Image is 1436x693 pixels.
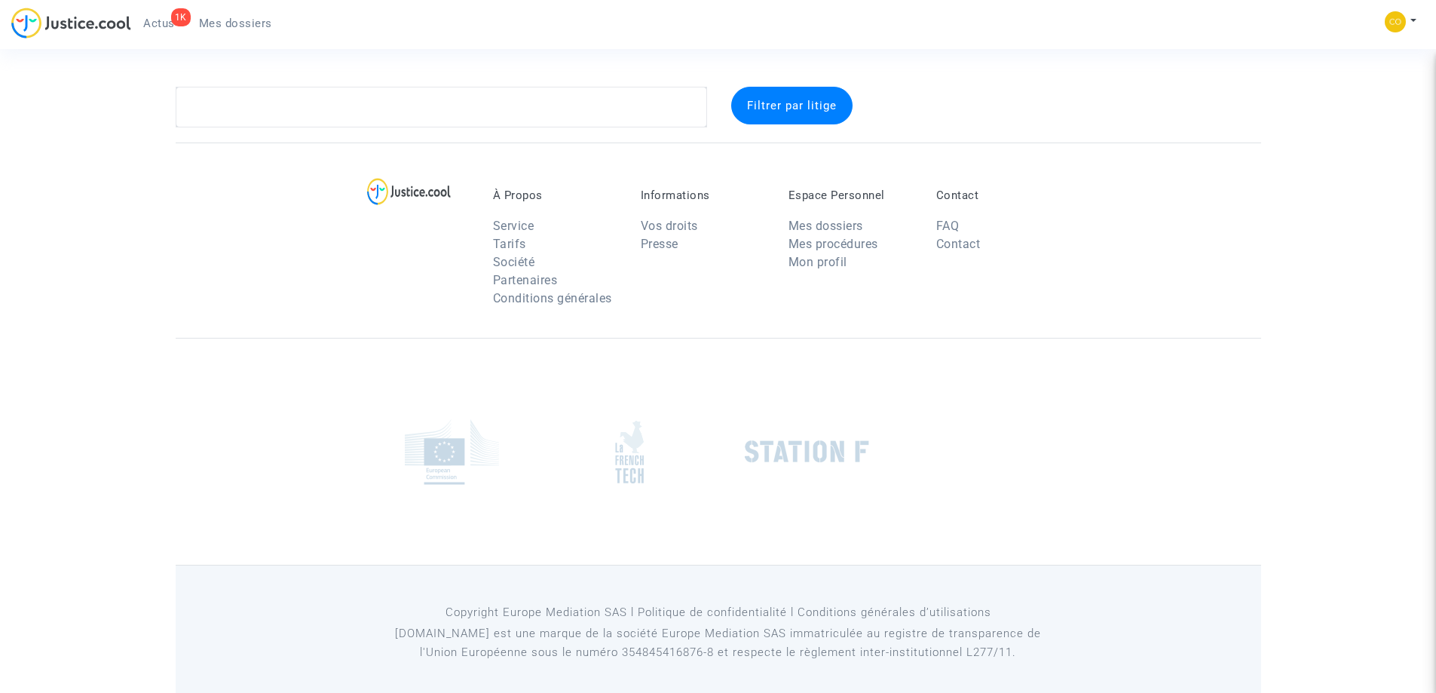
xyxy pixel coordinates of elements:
[641,189,766,202] p: Informations
[375,624,1061,662] p: [DOMAIN_NAME] est une marque de la société Europe Mediation SAS immatriculée au registre de tr...
[171,8,191,26] div: 1K
[1385,11,1406,32] img: 84a266a8493598cb3cce1313e02c3431
[367,178,451,205] img: logo-lg.svg
[788,219,863,233] a: Mes dossiers
[936,237,981,251] a: Contact
[493,291,612,305] a: Conditions générales
[936,189,1061,202] p: Contact
[641,237,678,251] a: Presse
[788,255,847,269] a: Mon profil
[131,12,187,35] a: 1KActus
[788,189,914,202] p: Espace Personnel
[405,419,499,485] img: europe_commision.png
[745,440,869,463] img: stationf.png
[143,17,175,30] span: Actus
[493,219,534,233] a: Service
[788,237,878,251] a: Mes procédures
[199,17,272,30] span: Mes dossiers
[936,219,960,233] a: FAQ
[747,99,837,112] span: Filtrer par litige
[615,420,644,484] img: french_tech.png
[493,189,618,202] p: À Propos
[187,12,284,35] a: Mes dossiers
[493,255,535,269] a: Société
[11,8,131,38] img: jc-logo.svg
[493,273,558,287] a: Partenaires
[375,603,1061,622] p: Copyright Europe Mediation SAS l Politique de confidentialité l Conditions générales d’utilisa...
[493,237,526,251] a: Tarifs
[641,219,698,233] a: Vos droits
